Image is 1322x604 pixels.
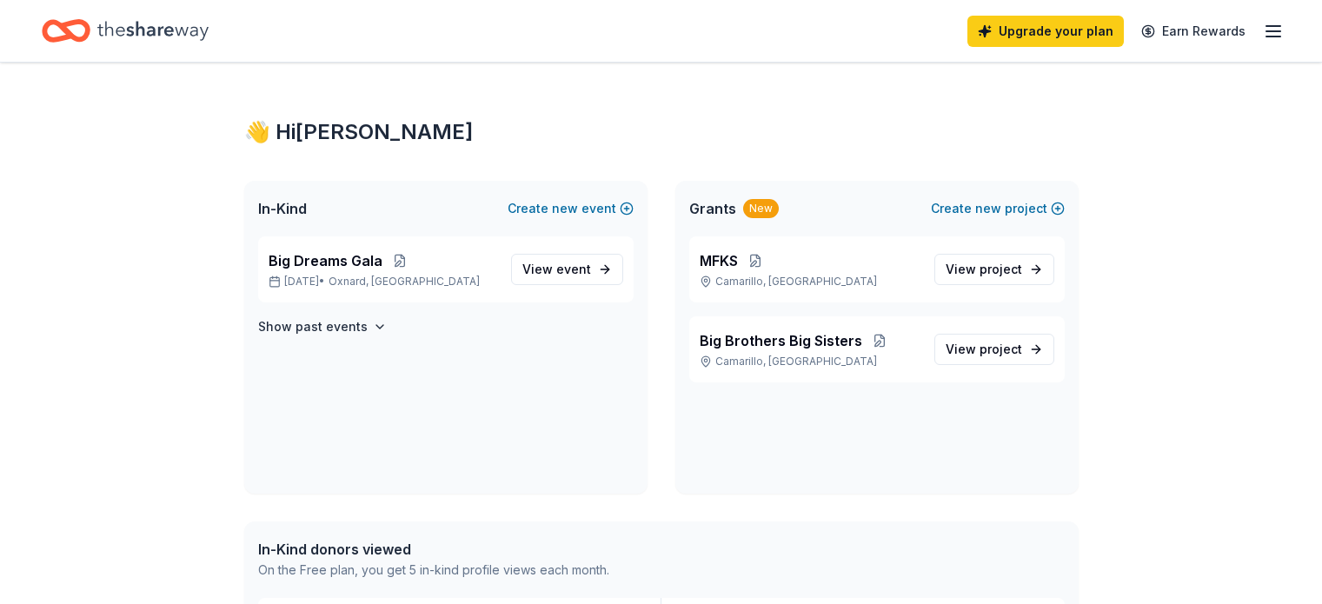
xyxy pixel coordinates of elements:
span: project [980,342,1022,356]
a: View project [934,334,1054,365]
button: Show past events [258,316,387,337]
a: Home [42,10,209,51]
span: event [556,262,591,276]
p: Camarillo, [GEOGRAPHIC_DATA] [700,275,920,289]
span: In-Kind [258,198,307,219]
span: View [946,259,1022,280]
span: Big Brothers Big Sisters [700,330,862,351]
div: In-Kind donors viewed [258,539,609,560]
span: Big Dreams Gala [269,250,382,271]
div: On the Free plan, you get 5 in-kind profile views each month. [258,560,609,581]
span: Oxnard, [GEOGRAPHIC_DATA] [329,275,480,289]
h4: Show past events [258,316,368,337]
div: New [743,199,779,218]
p: Camarillo, [GEOGRAPHIC_DATA] [700,355,920,368]
span: MFKS [700,250,738,271]
span: View [522,259,591,280]
span: View [946,339,1022,360]
p: [DATE] • [269,275,497,289]
span: new [975,198,1001,219]
span: project [980,262,1022,276]
div: 👋 Hi [PERSON_NAME] [244,118,1079,146]
button: Createnewevent [508,198,634,219]
a: View project [934,254,1054,285]
a: Upgrade your plan [967,16,1124,47]
span: new [552,198,578,219]
button: Createnewproject [931,198,1065,219]
span: Grants [689,198,736,219]
a: View event [511,254,623,285]
a: Earn Rewards [1131,16,1256,47]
